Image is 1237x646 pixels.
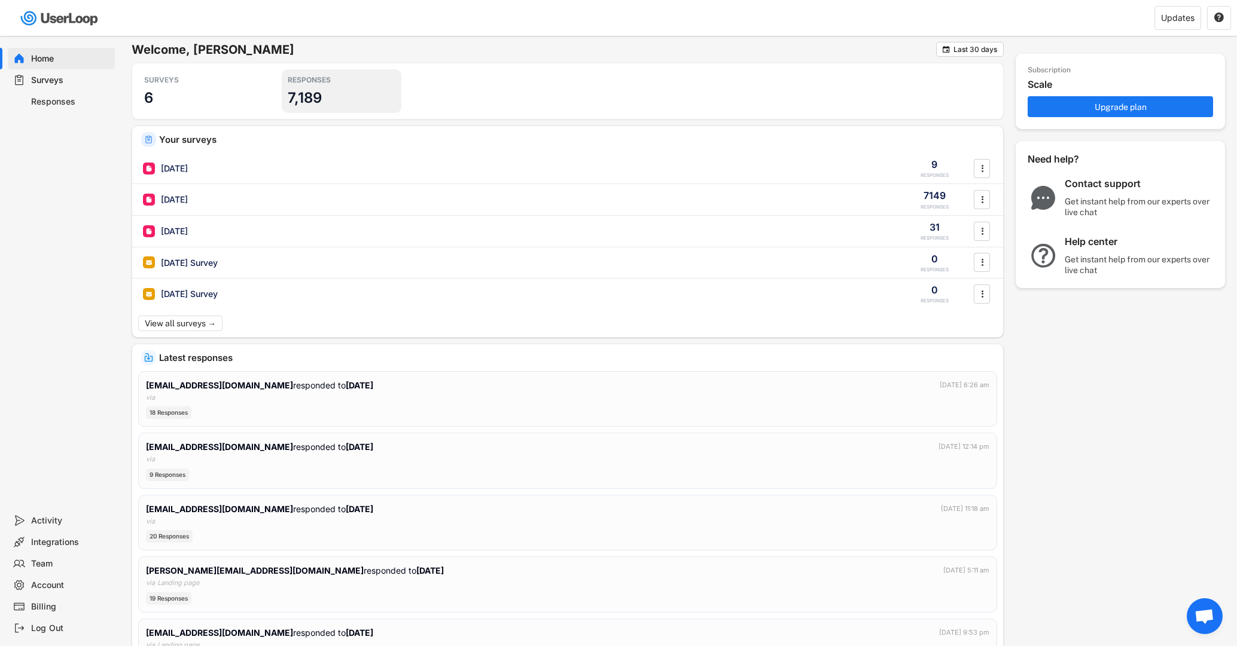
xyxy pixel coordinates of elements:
[146,503,373,515] div: responded to
[1028,244,1059,268] img: QuestionMarkInverseMajor.svg
[976,160,988,177] button: 
[288,88,321,107] h3: 7,189
[161,163,188,174] div: [DATE]
[146,530,193,543] div: 20 Responses
[346,442,373,452] strong: [DATE]
[146,380,293,390] strong: [EMAIL_ADDRESS][DOMAIN_NAME]
[940,380,989,390] div: [DATE] 6:26 am
[146,393,155,403] div: via
[157,578,199,588] div: Landing page
[921,172,949,179] div: RESPONSES
[953,46,997,53] div: Last 30 days
[161,257,218,269] div: [DATE] Survey
[31,53,110,65] div: Home
[416,565,444,575] strong: [DATE]
[930,221,940,234] div: 31
[161,194,188,206] div: [DATE]
[1065,254,1214,275] div: Get instant help from our experts over live chat
[939,442,989,452] div: [DATE] 12:14 pm
[921,267,949,273] div: RESPONSES
[146,454,155,464] div: via
[1028,66,1071,75] div: Subscription
[1065,177,1214,190] div: Contact support
[939,627,989,638] div: [DATE] 9:53 pm
[1214,12,1224,23] text: 
[931,158,937,171] div: 9
[31,558,110,570] div: Team
[931,252,938,265] div: 0
[346,627,373,638] strong: [DATE]
[18,6,102,30] img: userloop-logo-01.svg
[161,225,188,237] div: [DATE]
[921,204,949,210] div: RESPONSES
[976,285,988,303] button: 
[943,45,950,54] text: 
[31,623,110,634] div: Log Out
[1065,196,1214,218] div: Get instant help from our experts over live chat
[976,191,988,209] button: 
[146,626,373,639] div: responded to
[146,379,373,391] div: responded to
[1187,598,1223,634] div: Open chat
[981,162,983,174] text: 
[31,515,110,526] div: Activity
[146,578,155,588] div: via
[146,442,293,452] strong: [EMAIL_ADDRESS][DOMAIN_NAME]
[1028,96,1213,117] button: Upgrade plan
[1028,153,1111,166] div: Need help?
[981,225,983,237] text: 
[159,135,994,144] div: Your surveys
[346,504,373,514] strong: [DATE]
[31,601,110,613] div: Billing
[146,565,364,575] strong: [PERSON_NAME][EMAIL_ADDRESS][DOMAIN_NAME]
[1028,78,1219,91] div: Scale
[146,504,293,514] strong: [EMAIL_ADDRESS][DOMAIN_NAME]
[1028,186,1059,210] img: ChatMajor.svg
[31,75,110,86] div: Surveys
[146,516,155,526] div: via
[943,565,989,575] div: [DATE] 5:11 am
[1065,235,1214,248] div: Help center
[976,253,988,271] button: 
[924,189,946,202] div: 7149
[981,287,983,300] text: 
[138,316,223,331] button: View all surveys →
[346,380,373,390] strong: [DATE]
[144,75,252,85] div: SURVEYS
[31,96,110,108] div: Responses
[146,627,293,638] strong: [EMAIL_ADDRESS][DOMAIN_NAME]
[146,440,373,453] div: responded to
[159,353,994,362] div: Latest responses
[1214,13,1224,23] button: 
[144,353,153,362] img: IncomingMajor.svg
[288,75,395,85] div: RESPONSES
[146,406,191,419] div: 18 Responses
[921,298,949,304] div: RESPONSES
[981,193,983,206] text: 
[931,283,938,296] div: 0
[981,256,983,268] text: 
[1161,14,1195,22] div: Updates
[146,592,191,605] div: 19 Responses
[976,222,988,240] button: 
[941,504,989,514] div: [DATE] 11:18 am
[161,288,218,300] div: [DATE] Survey
[921,235,949,241] div: RESPONSES
[31,537,110,548] div: Integrations
[146,564,444,577] div: responded to
[31,580,110,591] div: Account
[146,469,189,481] div: 9 Responses
[132,42,936,57] h6: Welcome, [PERSON_NAME]
[942,45,950,54] button: 
[144,88,153,107] h3: 6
